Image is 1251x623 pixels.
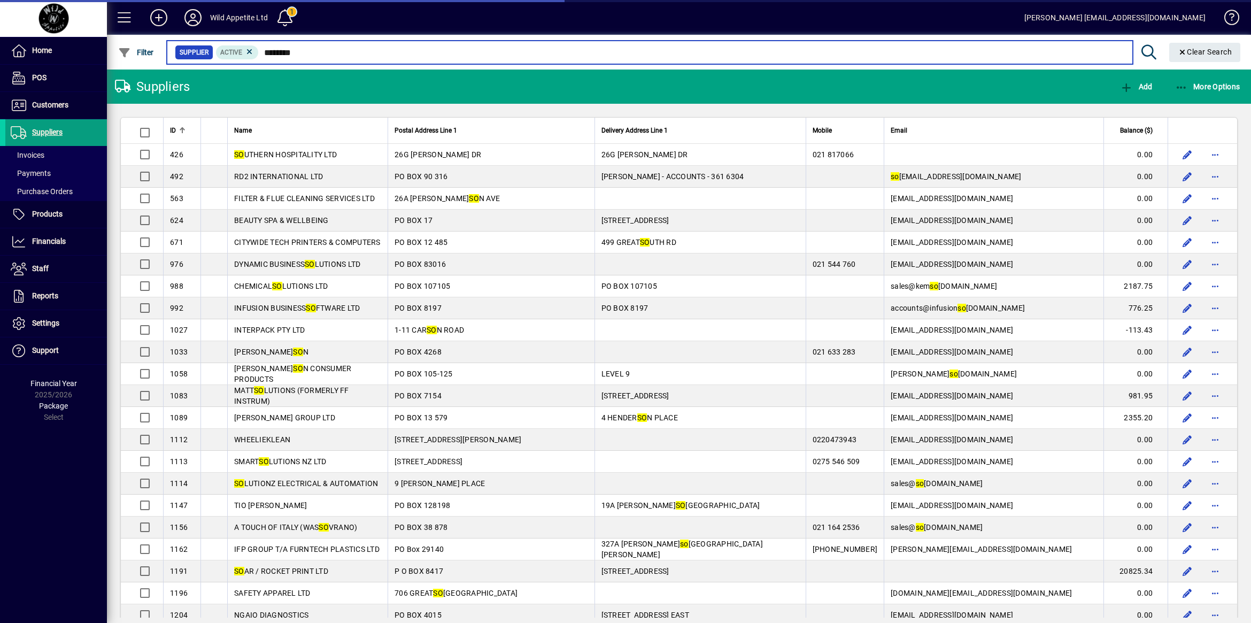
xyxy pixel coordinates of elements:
span: PO BOX 107105 [395,282,450,290]
span: 26G [PERSON_NAME] DR [395,150,481,159]
span: Filter [118,48,154,57]
div: [PERSON_NAME] [EMAIL_ADDRESS][DOMAIN_NAME] [1024,9,1206,26]
em: so [949,370,958,378]
em: SO [640,238,650,247]
span: 021 164 2536 [813,523,860,532]
span: 1162 [170,545,188,553]
span: [EMAIL_ADDRESS][DOMAIN_NAME] [891,435,1013,444]
td: 0.00 [1103,495,1168,517]
span: 1033 [170,348,188,356]
span: Suppliers [32,128,63,136]
button: More options [1207,321,1224,339]
button: Edit [1179,168,1196,185]
span: P O BOX 8417 [395,567,443,575]
span: AR / ROCKET PRINT LTD [234,567,328,575]
em: SO [234,479,244,488]
a: Financials [5,228,107,255]
a: Home [5,37,107,64]
span: Settings [32,319,59,327]
div: Mobile [813,125,878,136]
span: [STREET_ADDRESS] [601,567,669,575]
span: [STREET_ADDRESS][PERSON_NAME] [395,435,521,444]
td: 0.00 [1103,363,1168,385]
em: SO [306,304,316,312]
span: 327A [PERSON_NAME] [GEOGRAPHIC_DATA][PERSON_NAME] [601,540,763,559]
td: 0.00 [1103,451,1168,473]
button: More options [1207,234,1224,251]
span: 9 [PERSON_NAME] PLACE [395,479,485,488]
span: PO BOX 4268 [395,348,442,356]
span: [EMAIL_ADDRESS][DOMAIN_NAME] [891,238,1013,247]
span: [EMAIL_ADDRESS][DOMAIN_NAME] [891,501,1013,510]
span: 19A [PERSON_NAME] [GEOGRAPHIC_DATA] [601,501,760,510]
span: 499 GREAT UTH RD [601,238,676,247]
button: More options [1207,146,1224,163]
button: Edit [1179,475,1196,492]
button: More options [1207,212,1224,229]
span: Products [32,210,63,218]
div: Suppliers [115,78,190,95]
a: Support [5,337,107,364]
em: SO [293,364,303,373]
em: SO [433,589,443,597]
span: [PERSON_NAME] [DOMAIN_NAME] [891,370,1017,378]
span: 26A [PERSON_NAME] N AVE [395,194,500,203]
span: Balance ($) [1120,125,1153,136]
em: so [680,540,689,548]
span: PO BOX 17 [395,216,433,225]
span: 0220473943 [813,435,857,444]
em: SO [469,194,479,203]
em: SO [272,282,282,290]
span: Invoices [11,151,44,159]
td: 0.00 [1103,582,1168,604]
span: [EMAIL_ADDRESS][DOMAIN_NAME] [891,216,1013,225]
div: Email [891,125,1097,136]
button: More options [1207,190,1224,207]
span: LUTIONZ ELECTRICAL & AUTOMATION [234,479,378,488]
button: More options [1207,365,1224,382]
span: WHEELIEKLEAN [234,435,290,444]
span: [PHONE_NUMBER] [813,545,878,553]
span: Active [220,49,242,56]
button: More options [1207,563,1224,580]
span: [DOMAIN_NAME][EMAIL_ADDRESS][DOMAIN_NAME] [891,589,1072,597]
button: Edit [1179,541,1196,558]
em: SO [427,326,437,334]
span: CITYWIDE TECH PRINTERS & COMPUTERS [234,238,381,247]
button: More Options [1172,77,1243,96]
button: More options [1207,299,1224,317]
button: Edit [1179,365,1196,382]
span: sales@kem [DOMAIN_NAME] [891,282,997,290]
span: Clear Search [1178,48,1232,56]
em: SO [676,501,686,510]
button: Edit [1179,256,1196,273]
td: 0.00 [1103,517,1168,539]
span: Add [1120,82,1152,91]
span: [STREET_ADDRESS] [601,391,669,400]
td: 0.00 [1103,341,1168,363]
span: 1083 [170,391,188,400]
span: 1027 [170,326,188,334]
a: Staff [5,256,107,282]
span: 624 [170,216,183,225]
span: 1-11 CAR N ROAD [395,326,464,334]
span: PO BOX 128198 [395,501,450,510]
a: Settings [5,310,107,337]
span: 1114 [170,479,188,488]
span: [PERSON_NAME] - ACCOUNTS - 361 6304 [601,172,744,181]
span: CHEMICAL LUTIONS LTD [234,282,328,290]
span: 26G [PERSON_NAME] DR [601,150,688,159]
span: 1147 [170,501,188,510]
span: Customers [32,101,68,109]
span: [STREET_ADDRESS] EAST [601,611,689,619]
a: Payments [5,164,107,182]
span: PO BOX 8197 [395,304,442,312]
button: Add [1117,77,1155,96]
span: [EMAIL_ADDRESS][DOMAIN_NAME] [891,611,1013,619]
button: Profile [176,8,210,27]
span: Postal Address Line 1 [395,125,457,136]
span: BEAUTY SPA & WELLBEING [234,216,329,225]
span: RD2 INTERNATIONAL LTD [234,172,323,181]
span: [EMAIL_ADDRESS][DOMAIN_NAME] [891,391,1013,400]
a: POS [5,65,107,91]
